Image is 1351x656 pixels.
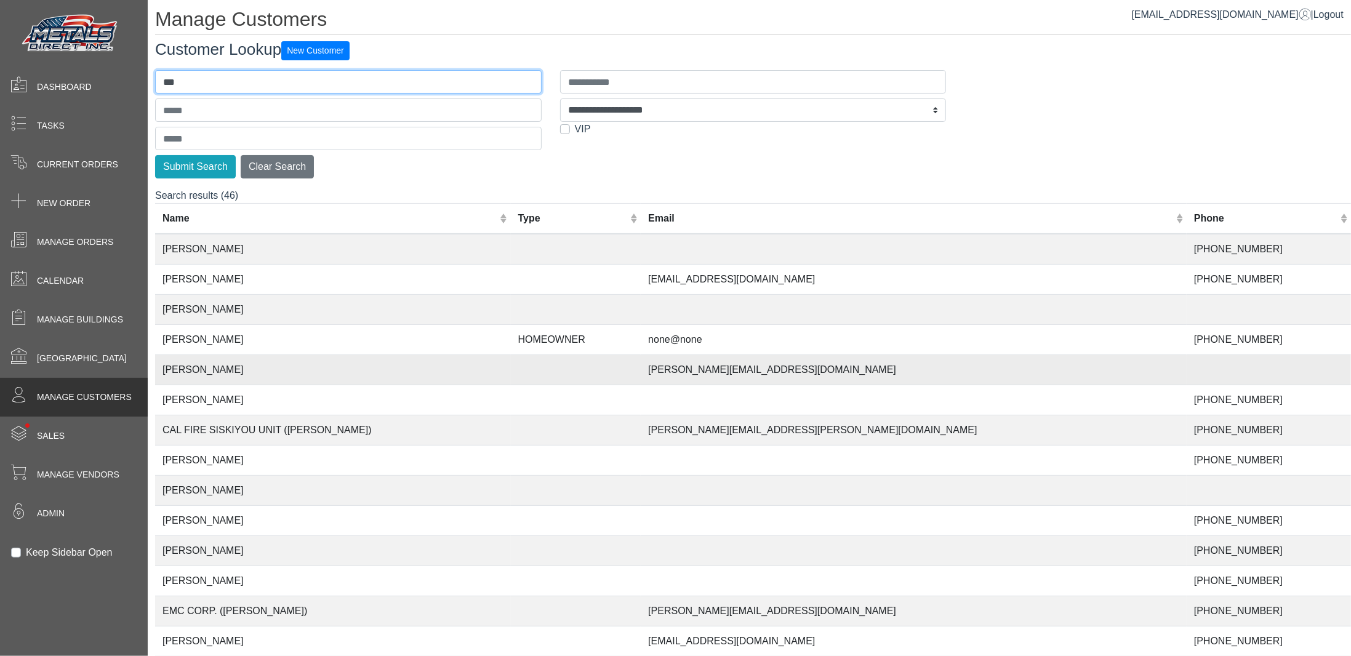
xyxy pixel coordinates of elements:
td: [PERSON_NAME] [155,385,511,415]
span: Manage Customers [37,391,132,404]
td: [PERSON_NAME] [155,355,511,385]
td: [PHONE_NUMBER] [1187,566,1351,596]
button: New Customer [281,41,350,60]
td: [PHONE_NUMBER] [1187,415,1351,446]
span: New Order [37,197,90,210]
td: [PERSON_NAME] [155,295,511,325]
td: [PERSON_NAME] [155,234,511,265]
td: [PERSON_NAME] [155,476,511,506]
td: none@none [641,325,1187,355]
h1: Manage Customers [155,7,1351,35]
td: [EMAIL_ADDRESS][DOMAIN_NAME] [641,265,1187,295]
div: | [1132,7,1344,22]
h3: Customer Lookup [155,40,1351,60]
td: [PERSON_NAME][EMAIL_ADDRESS][PERSON_NAME][DOMAIN_NAME] [641,415,1187,446]
button: Submit Search [155,155,236,178]
td: [PERSON_NAME] [155,265,511,295]
td: [PHONE_NUMBER] [1187,265,1351,295]
span: Sales [37,430,65,442]
td: CAL FIRE SISKIYOU UNIT ([PERSON_NAME]) [155,415,511,446]
span: Manage Buildings [37,313,123,326]
td: [PERSON_NAME][EMAIL_ADDRESS][DOMAIN_NAME] [641,355,1187,385]
label: Keep Sidebar Open [26,545,113,560]
td: [PERSON_NAME] [155,325,511,355]
span: Manage Orders [37,236,113,249]
td: [PERSON_NAME] [155,506,511,536]
td: [PHONE_NUMBER] [1187,536,1351,566]
img: Metals Direct Inc Logo [18,11,123,57]
td: HOMEOWNER [511,325,641,355]
span: Calendar [37,274,84,287]
td: [PERSON_NAME] [155,446,511,476]
a: [EMAIL_ADDRESS][DOMAIN_NAME] [1132,9,1311,20]
div: Type [518,211,627,226]
div: Name [162,211,497,226]
td: [PERSON_NAME] [155,566,511,596]
td: EMC CORP. ([PERSON_NAME]) [155,596,511,626]
td: [PHONE_NUMBER] [1187,506,1351,536]
span: Current Orders [37,158,118,171]
td: [PHONE_NUMBER] [1187,596,1351,626]
td: [PHONE_NUMBER] [1187,234,1351,265]
div: Phone [1194,211,1337,226]
button: Clear Search [241,155,314,178]
span: [GEOGRAPHIC_DATA] [37,352,127,365]
span: Tasks [37,119,65,132]
span: Dashboard [37,81,92,94]
div: Email [648,211,1173,226]
span: Manage Vendors [37,468,119,481]
span: Logout [1313,9,1344,20]
a: New Customer [281,40,350,58]
span: • [12,406,43,446]
td: [PHONE_NUMBER] [1187,446,1351,476]
td: [PHONE_NUMBER] [1187,325,1351,355]
label: VIP [575,122,591,137]
td: [PERSON_NAME] [155,536,511,566]
td: [PERSON_NAME][EMAIL_ADDRESS][DOMAIN_NAME] [641,596,1187,626]
span: Admin [37,507,65,520]
td: [PHONE_NUMBER] [1187,385,1351,415]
